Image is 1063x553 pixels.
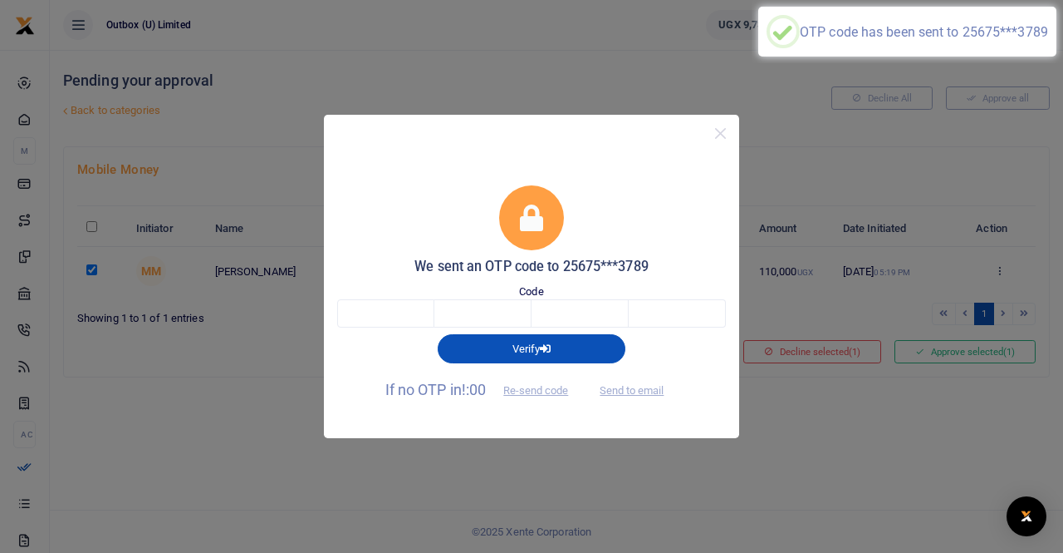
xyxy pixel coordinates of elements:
div: Open Intercom Messenger [1007,496,1046,536]
button: Verify [438,334,625,363]
button: Close [708,121,732,146]
span: If no OTP in [385,381,583,398]
div: OTP code has been sent to 25675***3789 [800,24,1048,40]
span: !:00 [462,381,486,398]
label: Code [519,284,543,300]
h5: We sent an OTP code to 25675***3789 [337,259,726,275]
